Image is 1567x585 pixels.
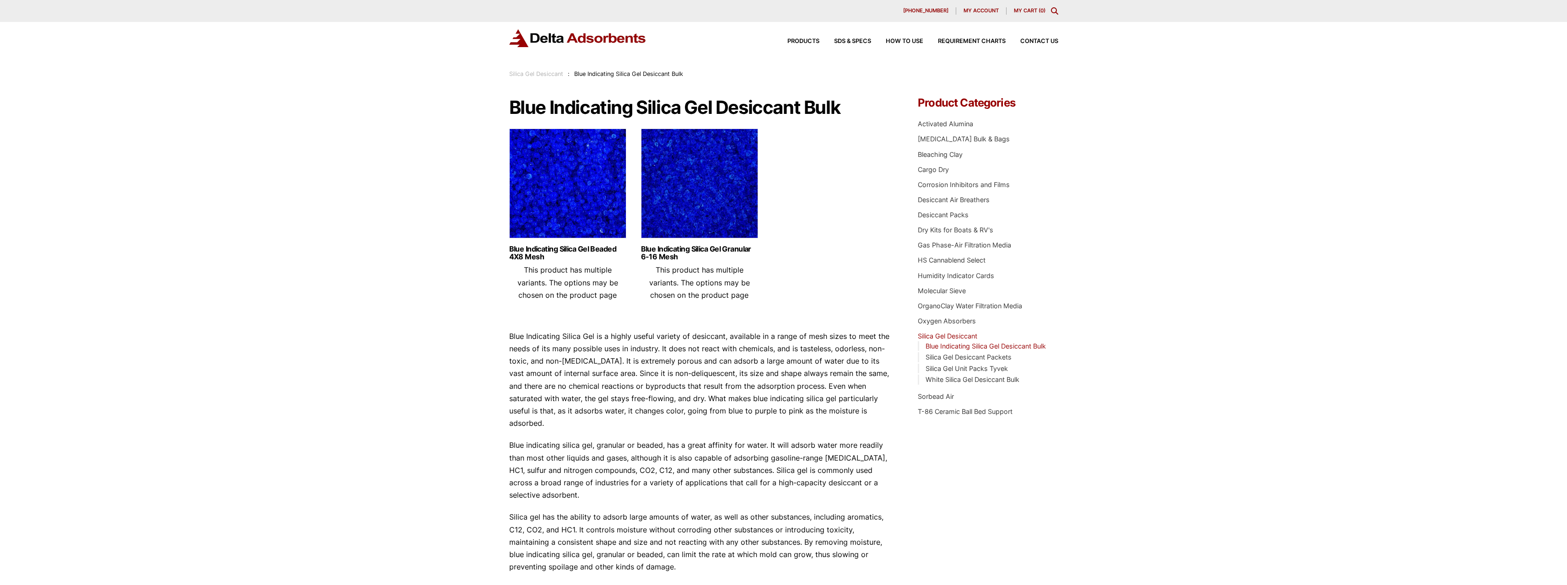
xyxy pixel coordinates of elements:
[1051,7,1058,15] div: Toggle Modal Content
[926,342,1046,350] a: Blue Indicating Silica Gel Desiccant Bulk
[918,181,1010,188] a: Corrosion Inhibitors and Films
[926,353,1012,361] a: Silica Gel Desiccant Packets
[903,8,948,13] span: [PHONE_NUMBER]
[509,97,891,118] h1: Blue Indicating Silica Gel Desiccant Bulk
[773,38,819,44] a: Products
[834,38,871,44] span: SDS & SPECS
[918,241,1011,249] a: Gas Phase-Air Filtration Media
[568,70,570,77] span: :
[964,8,999,13] span: My account
[938,38,1006,44] span: Requirement Charts
[918,150,963,158] a: Bleaching Clay
[918,211,969,219] a: Desiccant Packs
[509,245,626,261] a: Blue Indicating Silica Gel Beaded 4X8 Mesh
[926,365,1008,372] a: Silica Gel Unit Packs Tyvek
[886,38,923,44] span: How to Use
[918,392,954,400] a: Sorbead Air
[574,70,683,77] span: Blue Indicating Silica Gel Desiccant Bulk
[918,97,1058,108] h4: Product Categories
[509,29,646,47] img: Delta Adsorbents
[918,166,949,173] a: Cargo Dry
[918,302,1022,310] a: OrganoClay Water Filtration Media
[509,439,891,501] p: Blue indicating silica gel, granular or beaded, has a great affinity for water. It will adsorb wa...
[1006,38,1058,44] a: Contact Us
[1020,38,1058,44] span: Contact Us
[918,135,1010,143] a: [MEDICAL_DATA] Bulk & Bags
[896,7,956,15] a: [PHONE_NUMBER]
[926,376,1019,383] a: White Silica Gel Desiccant Bulk
[509,330,891,430] p: Blue Indicating Silica Gel is a highly useful variety of desiccant, available in a range of mesh ...
[819,38,871,44] a: SDS & SPECS
[509,511,891,573] p: Silica gel has the ability to adsorb large amounts of water, as well as other substances, includi...
[918,256,985,264] a: HS Cannablend Select
[918,287,966,295] a: Molecular Sieve
[918,196,990,204] a: Desiccant Air Breathers
[918,226,993,234] a: Dry Kits for Boats & RV's
[918,317,976,325] a: Oxygen Absorbers
[918,332,977,340] a: Silica Gel Desiccant
[918,408,1012,415] a: T-86 Ceramic Ball Bed Support
[871,38,923,44] a: How to Use
[923,38,1006,44] a: Requirement Charts
[1014,7,1045,14] a: My Cart (0)
[509,70,563,77] a: Silica Gel Desiccant
[649,265,750,299] span: This product has multiple variants. The options may be chosen on the product page
[918,120,973,128] a: Activated Alumina
[641,245,758,261] a: Blue Indicating Silica Gel Granular 6-16 Mesh
[956,7,1007,15] a: My account
[517,265,618,299] span: This product has multiple variants. The options may be chosen on the product page
[1040,7,1044,14] span: 0
[918,272,994,279] a: Humidity Indicator Cards
[787,38,819,44] span: Products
